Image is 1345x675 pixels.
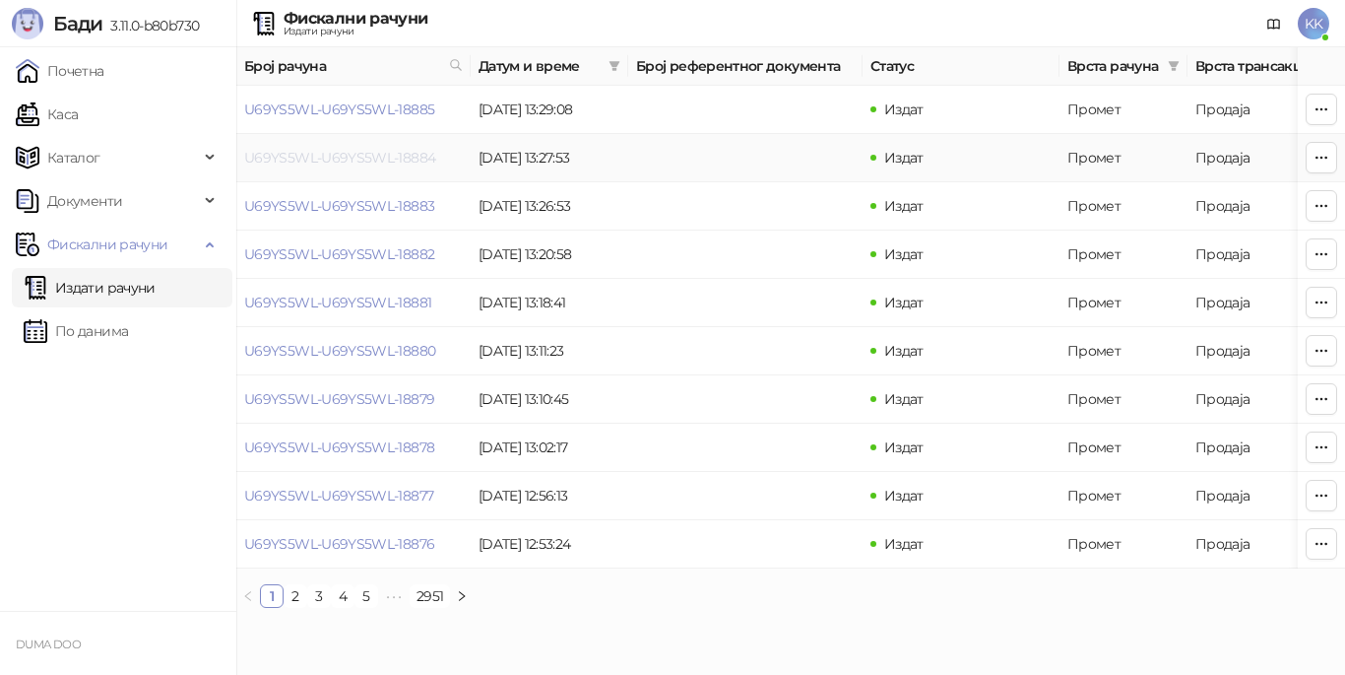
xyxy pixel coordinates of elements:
td: U69YS5WL-U69YS5WL-18883 [236,182,471,231]
td: Промет [1059,231,1187,279]
th: Број рачуна [236,47,471,86]
div: Издати рачуни [284,27,427,36]
span: ••• [378,584,410,608]
li: 2951 [410,584,450,608]
span: filter [605,51,624,81]
li: Следећих 5 Страна [378,584,410,608]
a: 4 [332,585,353,607]
td: [DATE] 12:56:13 [471,472,628,520]
td: Промет [1059,134,1187,182]
a: U69YS5WL-U69YS5WL-18876 [244,535,434,553]
a: 5 [355,585,377,607]
span: Датум и време [479,55,601,77]
span: KK [1298,8,1329,39]
td: [DATE] 13:27:53 [471,134,628,182]
li: 5 [354,584,378,608]
td: [DATE] 12:53:24 [471,520,628,569]
li: Следећа страна [450,584,474,608]
span: Издат [884,197,924,215]
th: Врста рачуна [1059,47,1187,86]
td: [DATE] 13:18:41 [471,279,628,327]
a: По данима [24,311,128,351]
li: 1 [260,584,284,608]
a: U69YS5WL-U69YS5WL-18879 [244,390,434,408]
span: Издат [884,149,924,167]
span: filter [608,60,620,72]
li: 4 [331,584,354,608]
span: Бади [53,12,102,35]
td: U69YS5WL-U69YS5WL-18882 [236,231,471,279]
td: U69YS5WL-U69YS5WL-18881 [236,279,471,327]
span: Издат [884,342,924,360]
td: U69YS5WL-U69YS5WL-18885 [236,86,471,134]
li: Претходна страна [236,584,260,608]
button: right [450,584,474,608]
a: U69YS5WL-U69YS5WL-18882 [244,245,434,263]
small: DUMA DOO [16,638,81,651]
a: U69YS5WL-U69YS5WL-18881 [244,294,431,311]
span: Издат [884,439,924,456]
td: [DATE] 13:02:17 [471,424,628,472]
img: Logo [12,8,43,39]
th: Статус [863,47,1059,86]
td: Промет [1059,375,1187,424]
li: 2 [284,584,307,608]
button: left [236,584,260,608]
span: Издат [884,487,924,505]
span: Врста трансакције [1195,55,1327,77]
td: [DATE] 13:20:58 [471,231,628,279]
td: [DATE] 13:11:23 [471,327,628,375]
span: Документи [47,181,122,221]
td: Промет [1059,472,1187,520]
a: U69YS5WL-U69YS5WL-18884 [244,149,435,167]
span: Врста рачуна [1067,55,1160,77]
span: Фискални рачуни [47,225,167,264]
a: U69YS5WL-U69YS5WL-18877 [244,487,433,505]
td: U69YS5WL-U69YS5WL-18878 [236,424,471,472]
td: Промет [1059,327,1187,375]
td: Промет [1059,279,1187,327]
span: filter [1164,51,1184,81]
span: right [456,590,468,602]
td: U69YS5WL-U69YS5WL-18880 [236,327,471,375]
span: Број рачуна [244,55,441,77]
td: U69YS5WL-U69YS5WL-18879 [236,375,471,424]
a: 1 [261,585,283,607]
span: Издат [884,390,924,408]
a: U69YS5WL-U69YS5WL-18878 [244,439,434,456]
th: Број референтног документа [628,47,863,86]
div: Фискални рачуни [284,11,427,27]
span: 3.11.0-b80b730 [102,17,199,34]
a: U69YS5WL-U69YS5WL-18880 [244,342,435,360]
a: Каса [16,95,78,134]
span: Каталог [47,138,100,177]
a: Документација [1258,8,1290,39]
span: Издат [884,101,924,118]
a: 2951 [411,585,449,607]
span: Издат [884,535,924,553]
a: 2 [285,585,306,607]
li: 3 [307,584,331,608]
span: left [242,590,254,602]
a: Почетна [16,51,104,91]
a: U69YS5WL-U69YS5WL-18883 [244,197,434,215]
span: Издат [884,245,924,263]
span: Издат [884,294,924,311]
td: Промет [1059,520,1187,569]
td: U69YS5WL-U69YS5WL-18877 [236,472,471,520]
td: [DATE] 13:29:08 [471,86,628,134]
td: Промет [1059,86,1187,134]
td: U69YS5WL-U69YS5WL-18876 [236,520,471,569]
a: 3 [308,585,330,607]
td: [DATE] 13:26:53 [471,182,628,231]
a: U69YS5WL-U69YS5WL-18885 [244,101,434,118]
td: U69YS5WL-U69YS5WL-18884 [236,134,471,182]
td: Промет [1059,182,1187,231]
a: Издати рачуни [24,268,156,307]
td: [DATE] 13:10:45 [471,375,628,424]
td: Промет [1059,424,1187,472]
span: filter [1168,60,1180,72]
